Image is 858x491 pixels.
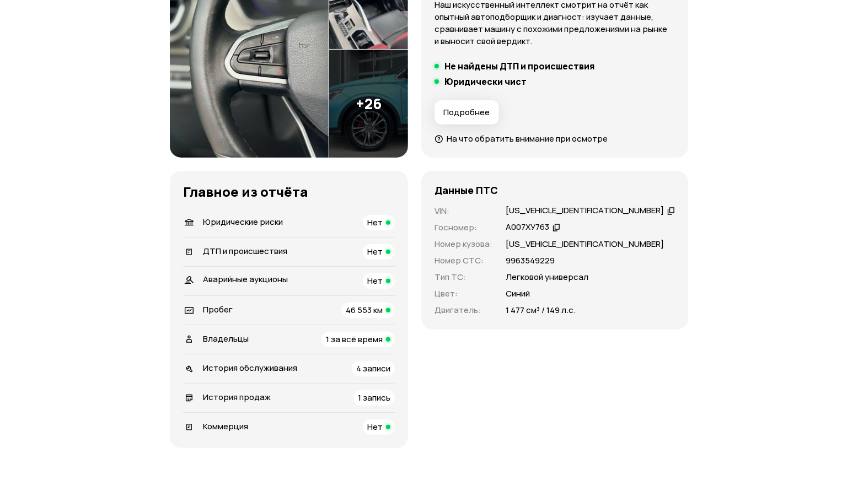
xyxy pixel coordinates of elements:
h3: Главное из отчёта [183,184,395,199]
a: На что обратить внимание при осмотре [435,133,608,144]
p: Госномер : [435,222,492,234]
span: Нет [367,421,383,433]
span: История продаж [203,391,271,403]
p: Тип ТС : [435,271,492,283]
span: 1 за всё время [326,333,383,345]
h5: Юридически чист [444,76,527,87]
span: Нет [367,246,383,257]
p: Цвет : [435,288,492,300]
span: 46 553 км [346,304,383,316]
span: История обслуживания [203,362,297,374]
p: Синий [506,288,530,300]
span: Коммерция [203,420,248,432]
p: Номер кузова : [435,238,492,250]
span: Нет [367,217,383,228]
span: 1 запись [358,392,390,403]
p: 9963549229 [506,255,555,267]
p: Двигатель : [435,304,492,316]
span: Владельцы [203,333,249,344]
span: Нет [367,275,383,287]
p: [US_VEHICLE_IDENTIFICATION_NUMBER] [506,238,664,250]
span: Пробег [203,304,233,315]
button: Подробнее [435,100,499,125]
span: Аварийные аукционы [203,273,288,285]
h4: Данные ПТС [435,184,498,196]
p: Номер СТС : [435,255,492,267]
span: На что обратить внимание при осмотре [447,133,608,144]
span: Юридические риски [203,216,283,228]
div: А007ХУ763 [506,222,549,233]
p: VIN : [435,205,492,217]
span: ДТП и происшествия [203,245,287,257]
div: [US_VEHICLE_IDENTIFICATION_NUMBER] [506,205,664,217]
h5: Не найдены ДТП и происшествия [444,61,594,72]
p: 1 477 см³ / 149 л.с. [506,304,576,316]
span: 4 записи [356,363,390,374]
span: Подробнее [443,107,490,118]
p: Легковой универсал [506,271,588,283]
